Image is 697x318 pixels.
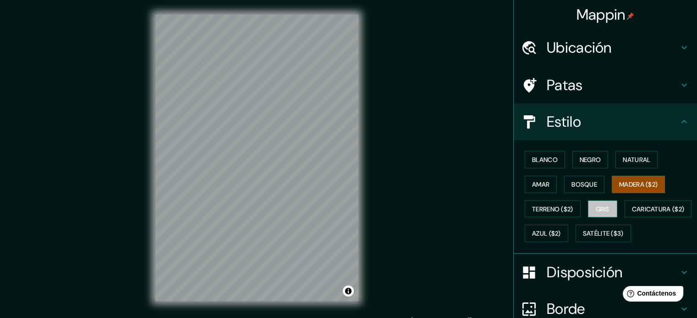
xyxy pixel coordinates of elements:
font: Azul ($2) [532,230,561,238]
button: Satélite ($3) [576,225,631,242]
font: Blanco [532,156,558,164]
button: Azul ($2) [525,225,568,242]
font: Gris [596,205,609,213]
canvas: Mapa [155,15,358,301]
font: Disposición [547,263,622,282]
button: Madera ($2) [612,176,665,193]
button: Natural [615,151,658,168]
font: Mappin [576,5,626,24]
button: Blanco [525,151,565,168]
button: Caricatura ($2) [625,200,692,218]
div: Ubicación [514,29,697,66]
font: Estilo [547,112,581,131]
button: Gris [588,200,617,218]
iframe: Lanzador de widgets de ayuda [615,282,687,308]
div: Estilo [514,103,697,140]
div: Disposición [514,254,697,291]
font: Patas [547,75,583,95]
font: Ubicación [547,38,612,57]
button: Terreno ($2) [525,200,581,218]
font: Caricatura ($2) [632,205,685,213]
font: Natural [623,156,650,164]
button: Amar [525,176,557,193]
button: Activar o desactivar atribución [343,286,354,296]
font: Amar [532,180,549,189]
button: Bosque [564,176,604,193]
font: Negro [580,156,601,164]
font: Madera ($2) [619,180,658,189]
font: Bosque [571,180,597,189]
font: Satélite ($3) [583,230,624,238]
div: Patas [514,67,697,103]
font: Terreno ($2) [532,205,573,213]
button: Negro [572,151,609,168]
img: pin-icon.png [627,12,634,20]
